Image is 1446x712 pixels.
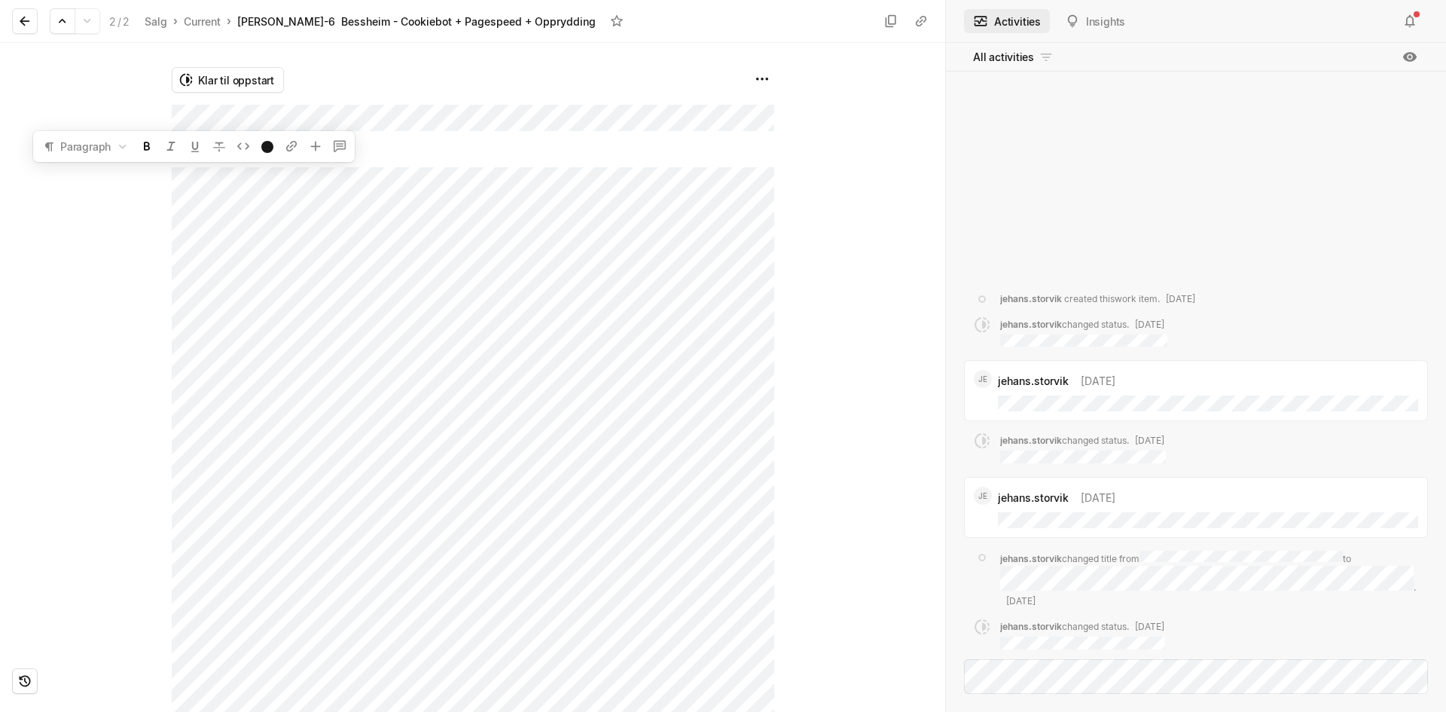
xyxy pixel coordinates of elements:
[964,45,1063,69] button: All activities
[1000,620,1165,649] div: changed status .
[1056,9,1134,33] button: Insights
[978,487,987,505] span: JE
[998,373,1069,389] span: jehans.storvik
[181,11,224,32] a: Current
[142,11,170,32] a: Salg
[1000,553,1062,564] span: jehans.storvik
[109,14,130,29] div: 2 2
[1166,293,1195,304] span: [DATE]
[117,15,121,28] span: /
[227,14,231,29] div: ›
[172,67,284,93] button: Klar til oppstart
[1000,293,1062,304] span: jehans.storvik
[1000,292,1195,306] div: created this work item .
[1000,318,1167,347] div: changed status .
[173,14,178,29] div: ›
[1000,621,1062,632] span: jehans.storvik
[145,14,167,29] div: Salg
[1135,435,1164,446] span: [DATE]
[1000,435,1062,446] span: jehans.storvik
[998,490,1069,506] span: jehans.storvik
[1000,434,1166,463] div: changed status .
[237,14,335,29] div: [PERSON_NAME]-6
[973,49,1034,65] span: All activities
[1081,490,1115,506] span: [DATE]
[1000,551,1419,608] div: changed title from to .
[341,14,596,29] div: Bessheim - Cookiebot + Pagespeed + Opprydding
[1006,595,1036,607] span: [DATE]
[1000,319,1062,330] span: jehans.storvik
[964,9,1050,33] button: Activities
[1135,621,1164,632] span: [DATE]
[38,136,133,157] button: Paragraph
[1135,319,1164,330] span: [DATE]
[978,370,987,388] span: JE
[1081,373,1115,389] span: [DATE]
